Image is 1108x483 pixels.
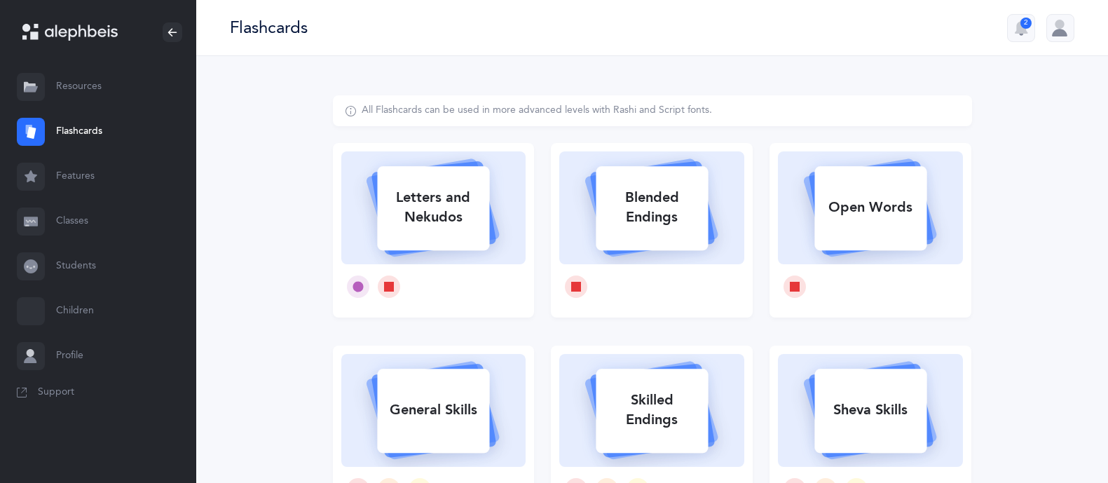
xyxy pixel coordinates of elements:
div: 2 [1020,18,1032,29]
span: Support [38,386,74,400]
div: All Flashcards can be used in more advanced levels with Rashi and Script fonts. [362,104,712,118]
div: Blended Endings [596,179,708,236]
div: Open Words [814,189,926,226]
div: Skilled Endings [596,382,708,438]
button: 2 [1007,14,1035,42]
div: Flashcards [230,16,308,39]
div: General Skills [377,392,489,428]
div: Sheva Skills [814,392,926,428]
div: Letters and Nekudos [377,179,489,236]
